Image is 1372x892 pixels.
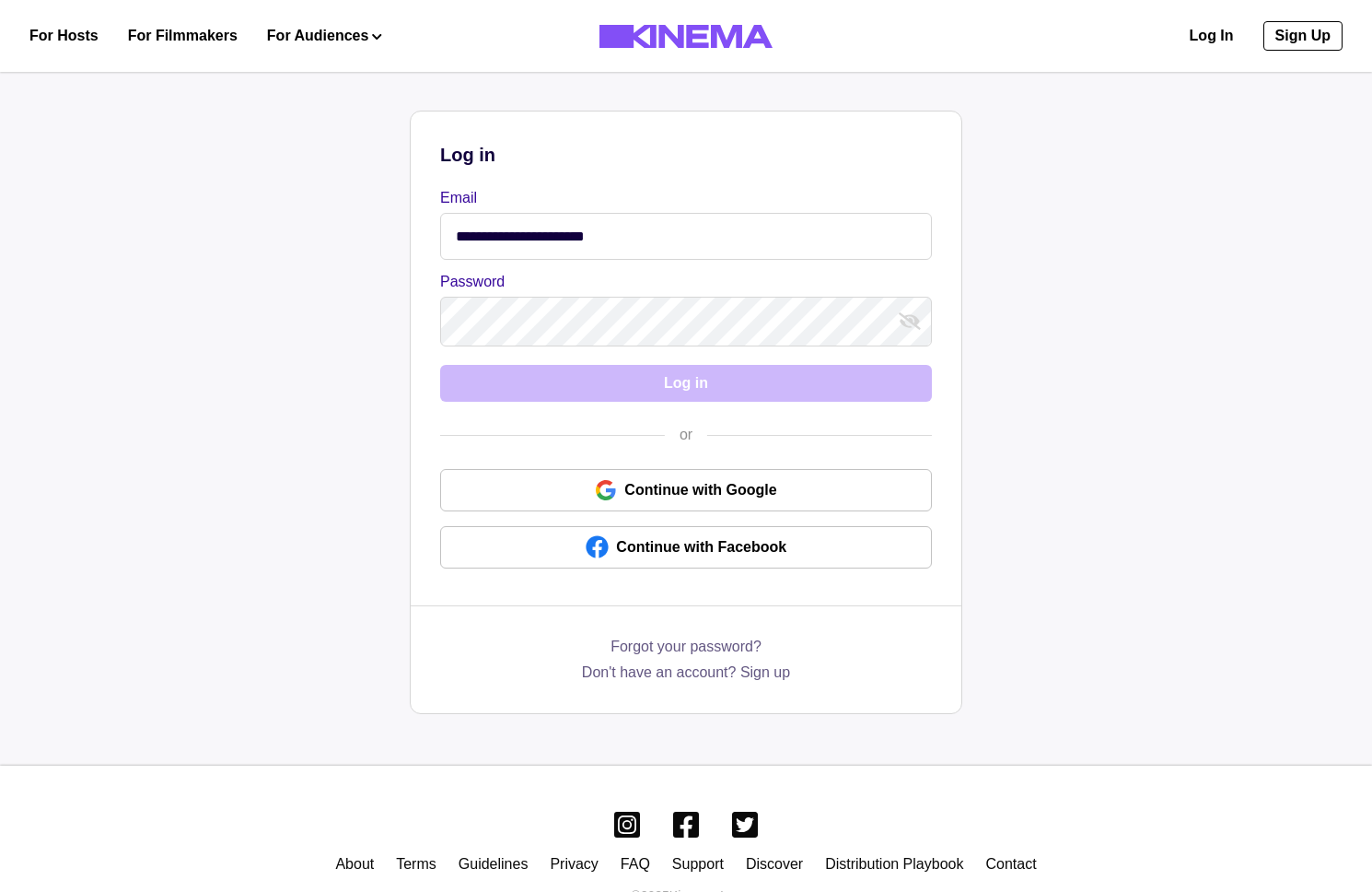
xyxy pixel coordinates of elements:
a: Log In [1190,25,1234,47]
a: Continue with Facebook [440,526,932,569]
a: Forgot your password? [610,636,762,662]
a: Distribution Playbook [825,856,963,872]
a: Discover [746,856,803,872]
a: Privacy [550,856,598,872]
a: About [335,856,374,872]
button: For Audiences [267,25,382,47]
a: Sign Up [1263,21,1343,51]
label: Password [440,271,921,293]
a: For Filmmakers [128,25,238,47]
a: Guidelines [459,856,529,872]
a: Terms [396,856,436,872]
a: For Hosts [29,25,99,47]
a: FAQ [621,856,650,872]
a: Contact [985,856,1036,872]
div: or [665,424,707,446]
label: Email [440,187,921,209]
button: show password [895,307,924,336]
a: Don't have an account? Sign up [582,662,790,684]
a: Continue with Google [440,469,932,511]
p: Log in [440,141,932,169]
button: Log in [440,365,932,402]
a: Support [672,856,724,872]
